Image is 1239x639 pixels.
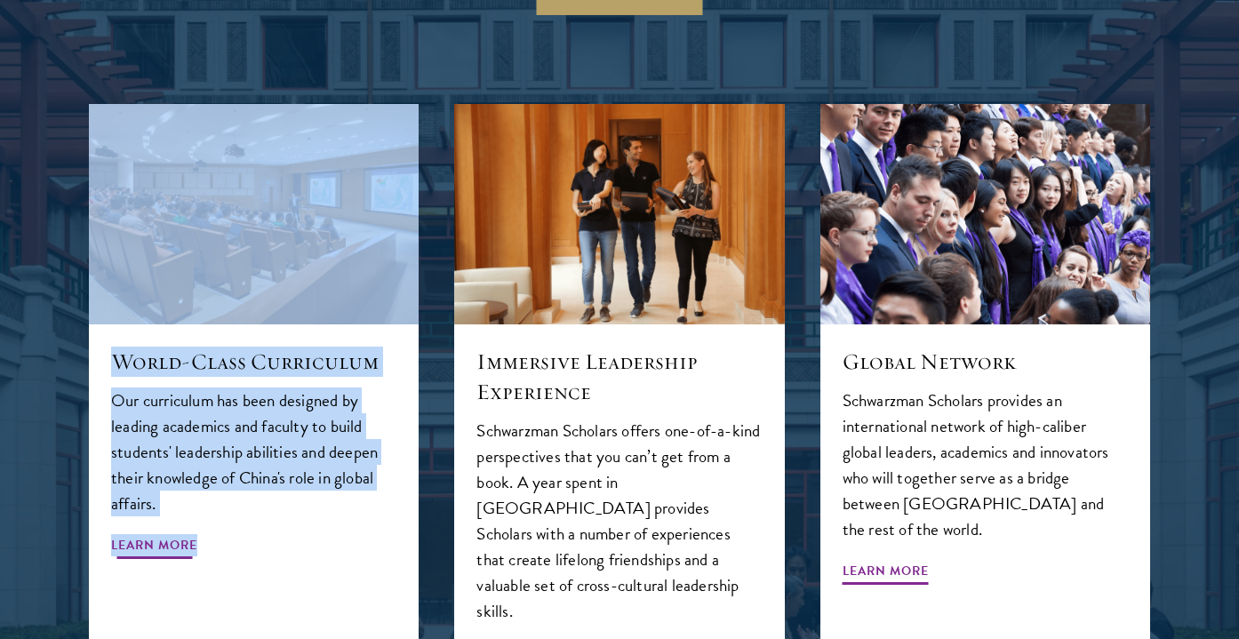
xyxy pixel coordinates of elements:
[111,347,396,377] h5: World-Class Curriculum
[476,347,762,407] h5: Immersive Leadership Experience
[476,418,762,625] p: Schwarzman Scholars offers one-of-a-kind perspectives that you can’t get from a book. A year spen...
[111,387,396,516] p: Our curriculum has been designed by leading academics and faculty to build students' leadership a...
[843,347,1128,377] h5: Global Network
[843,387,1128,542] p: Schwarzman Scholars provides an international network of high-caliber global leaders, academics a...
[111,534,197,562] span: Learn More
[843,560,929,587] span: Learn More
